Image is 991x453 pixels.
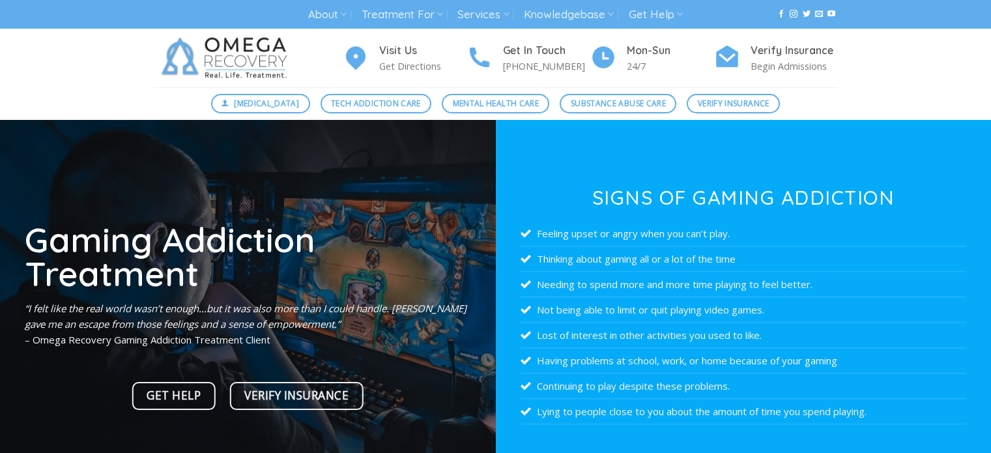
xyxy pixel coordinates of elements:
[457,3,509,27] a: Services
[571,97,666,110] span: Substance Abuse Care
[524,3,614,27] a: Knowledgebase
[25,222,470,291] h1: Gaming Addiction Treatment
[521,246,966,272] li: Thinking about gaming all or a lot of the time
[521,272,966,297] li: Needing to spend more and more time playing to feel better.
[25,302,467,330] em: “I felt like the real world wasn’t enough…but it was also more than I could handle. [PERSON_NAME]...
[777,10,785,19] a: Follow on Facebook
[714,42,838,74] a: Verify Insurance Begin Admissions
[379,59,467,74] p: Get Directions
[234,97,299,110] span: [MEDICAL_DATA]
[343,42,467,74] a: Visit Us Get Directions
[25,300,470,347] p: – Omega Recovery Gaming Addiction Treatment Client
[521,323,966,348] li: Lost of interest in other activities you used to like.
[453,97,539,110] span: Mental Health Care
[521,348,966,373] li: Having problems at school, work, or home because of your gaming
[321,94,432,113] a: Tech Addiction Care
[211,94,310,113] a: [MEDICAL_DATA]
[803,10,811,19] a: Follow on Twitter
[751,59,838,74] p: Begin Admissions
[521,297,966,323] li: Not being able to limit or quit playing video games.
[147,387,201,405] span: Get Help
[467,42,590,74] a: Get In Touch [PHONE_NUMBER]
[790,10,797,19] a: Follow on Instagram
[154,29,300,87] img: Omega Recovery
[560,94,676,113] a: Substance Abuse Care
[244,387,349,405] span: Verify Insurance
[627,42,714,59] h4: Mon-Sun
[308,3,347,27] a: About
[815,10,823,19] a: Send us an email
[362,3,443,27] a: Treatment For
[687,94,780,113] a: Verify Insurance
[521,188,966,207] h3: Signs of Gaming Addiction
[521,399,966,424] li: Lying to people close to you about the amount of time you spend playing.
[698,97,769,110] span: Verify Insurance
[229,382,364,410] a: Verify Insurance
[827,10,835,19] a: Follow on YouTube
[442,94,549,113] a: Mental Health Care
[521,373,966,399] li: Continuing to play despite these problems.
[503,59,590,74] p: [PHONE_NUMBER]
[751,42,838,59] h4: Verify Insurance
[521,221,966,246] li: Feeling upset or angry when you can’t play.
[379,42,467,59] h4: Visit Us
[331,97,421,110] span: Tech Addiction Care
[132,382,216,410] a: Get Help
[629,3,683,27] a: Get Help
[503,42,590,59] h4: Get In Touch
[627,59,714,74] p: 24/7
